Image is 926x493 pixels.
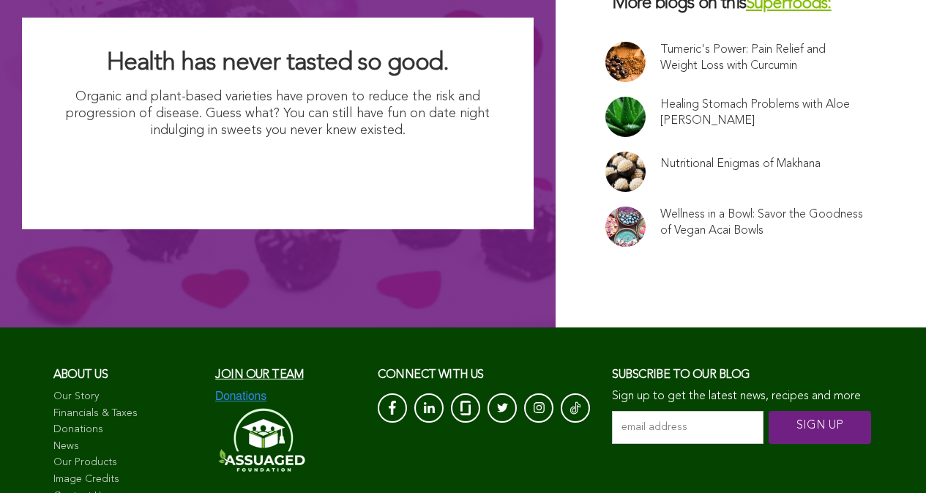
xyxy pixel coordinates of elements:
[612,364,873,386] h3: Subscribe to our blog
[53,440,201,454] a: News
[134,147,422,200] img: I Want Organic Shopping For Less
[53,407,201,421] a: Financials & Taxes
[53,390,201,404] a: Our Story
[51,89,504,140] p: Organic and plant-based varieties have proven to reduce the risk and progression of disease. Gues...
[51,47,504,79] h2: Health has never tasted so good.
[612,411,763,444] input: email address
[378,369,484,381] span: CONNECT with us
[215,404,306,476] img: Assuaged-Foundation-Logo-White
[215,390,266,403] img: Donations
[53,456,201,470] a: Our Products
[215,369,303,381] a: Join our team
[853,423,926,493] iframe: Chat Widget
[53,369,108,381] span: About us
[660,42,864,74] a: Tumeric's Power: Pain Relief and Weight Loss with Curcumin
[53,472,201,487] a: Image Credits
[660,97,864,129] a: Healing Stomach Problems with Aloe [PERSON_NAME]
[570,401,580,415] img: Tik-Tok-Icon
[769,411,871,444] input: SIGN UP
[460,401,471,415] img: glassdoor_White
[660,207,864,239] a: Wellness in a Bowl: Savor the Goodness of Vegan Acai Bowls
[612,390,873,404] p: Sign up to get the latest news, recipes and more
[660,156,821,172] a: Nutritional Enigmas of Makhana
[53,423,201,437] a: Donations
